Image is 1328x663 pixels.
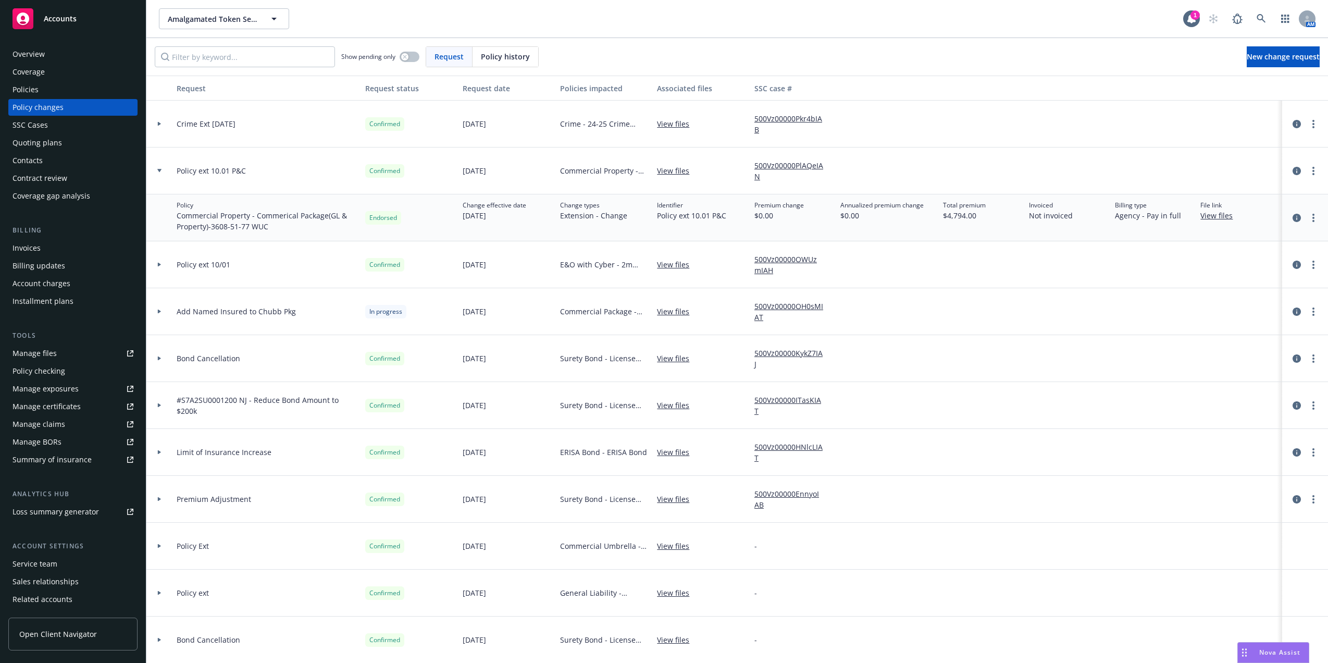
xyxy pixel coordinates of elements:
a: Sales relationships [8,573,138,590]
a: View files [657,165,698,176]
button: Amalgamated Token Services, Inc. [159,8,289,29]
div: Toggle Row Expanded [146,101,172,148]
span: Policy ext 10.01 P&C [177,165,246,176]
div: Coverage [13,64,45,80]
div: Contacts [13,152,43,169]
a: View files [657,259,698,270]
button: Request date [458,76,556,101]
span: $4,794.00 [943,210,986,221]
span: Limit of Insurance Increase [177,447,271,458]
span: [DATE] [463,118,486,129]
a: Contract review [8,170,138,187]
span: Crime - 24-25 Crime RILPCRM8642024 [560,118,649,129]
span: Agency - Pay in full [1115,210,1181,221]
a: circleInformation [1290,305,1303,318]
span: Confirmed [369,588,400,598]
span: Surety Bond - License bond | NJ Money Transmitter Bond [560,400,649,411]
a: 500Vz00000OWUzmIAH [754,254,832,276]
span: Policy ext 10.01 P&C [657,210,726,221]
div: Toggle Row Expanded [146,570,172,617]
div: Toggle Row Expanded [146,288,172,335]
a: SSC Cases [8,117,138,133]
div: Toggle Row Expanded [146,335,172,382]
a: more [1307,165,1320,177]
button: Associated files [653,76,750,101]
span: Crime Ext [DATE] [177,118,235,129]
a: circleInformation [1290,399,1303,412]
span: Commercial Property - Commerical Package(GL & Property) - 3608-51-77 WUC [177,210,357,232]
span: Confirmed [369,260,400,269]
a: circleInformation [1290,352,1303,365]
div: Request status [365,83,454,94]
div: Policy changes [13,99,64,116]
a: View files [657,587,698,598]
div: Toggle Row Expanded [146,429,172,476]
a: more [1307,259,1320,271]
div: Policy checking [13,363,65,379]
button: SSC case # [750,76,836,101]
a: circleInformation [1290,165,1303,177]
div: Billing [8,225,138,236]
span: Confirmed [369,635,400,645]
div: Quoting plans [13,134,62,151]
a: Manage BORs [8,434,138,450]
span: #S7A2SU0001200 NJ - Reduce Bond Amount to $200k [177,395,357,416]
span: [DATE] [463,353,486,364]
a: Search [1251,8,1272,29]
a: Service team [8,556,138,572]
a: Overview [8,46,138,63]
a: Coverage [8,64,138,80]
a: Invoices [8,240,138,256]
div: Toggle Row Expanded [146,148,172,194]
div: Client features [13,609,64,625]
div: Manage claims [13,416,65,433]
a: View files [1200,210,1241,221]
a: Coverage gap analysis [8,188,138,204]
span: Bond Cancellation [177,634,240,645]
div: Toggle Row Expanded [146,476,172,523]
span: Change effective date [463,201,526,210]
a: 500Vz00000OH0sMIAT [754,301,832,323]
span: [DATE] [463,587,486,598]
span: Premium Adjustment [177,494,251,505]
div: Policies [13,81,39,98]
div: Analytics hub [8,489,138,499]
span: Commercial Umbrella - $4M Limit [560,541,649,551]
a: Manage claims [8,416,138,433]
span: Confirmed [369,495,400,504]
a: more [1307,212,1320,224]
span: E&O with Cyber - 2m limit [560,259,649,270]
span: [DATE] [463,165,486,176]
div: Toggle Row Expanded [146,241,172,288]
span: [DATE] [463,447,486,458]
div: SSC case # [754,83,832,94]
a: Start snowing [1203,8,1224,29]
span: Confirmed [369,354,400,363]
a: 500Vz00000PlAQeIAN [754,160,832,182]
span: Confirmed [369,448,400,457]
span: Add Named Insured to Chubb Pkg [177,306,296,317]
div: Toggle Row Expanded [146,523,172,570]
a: Policy checking [8,363,138,379]
a: View files [657,400,698,411]
span: Surety Bond - License bond | TX Money Services Bond [560,353,649,364]
div: Manage BORs [13,434,61,450]
span: - [754,541,757,551]
span: Confirmed [369,166,400,176]
button: Request [172,76,361,101]
span: Surety Bond - License bond | [US_STATE] Money Transmitter [560,634,649,645]
a: Client features [8,609,138,625]
a: New change request [1247,46,1320,67]
span: Amalgamated Token Services, Inc. [168,14,258,24]
span: Surety Bond - License bond | IL Money Transmitter Bond [560,494,649,505]
a: circleInformation [1290,446,1303,459]
div: Service team [13,556,57,572]
button: Nova Assist [1237,642,1309,663]
a: 500Vz00000EnnyoIAB [754,488,832,510]
span: [DATE] [463,494,486,505]
div: Coverage gap analysis [13,188,90,204]
div: Drag to move [1238,643,1251,662]
span: Show pending only [341,52,395,61]
a: View files [657,494,698,505]
a: Accounts [8,4,138,33]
